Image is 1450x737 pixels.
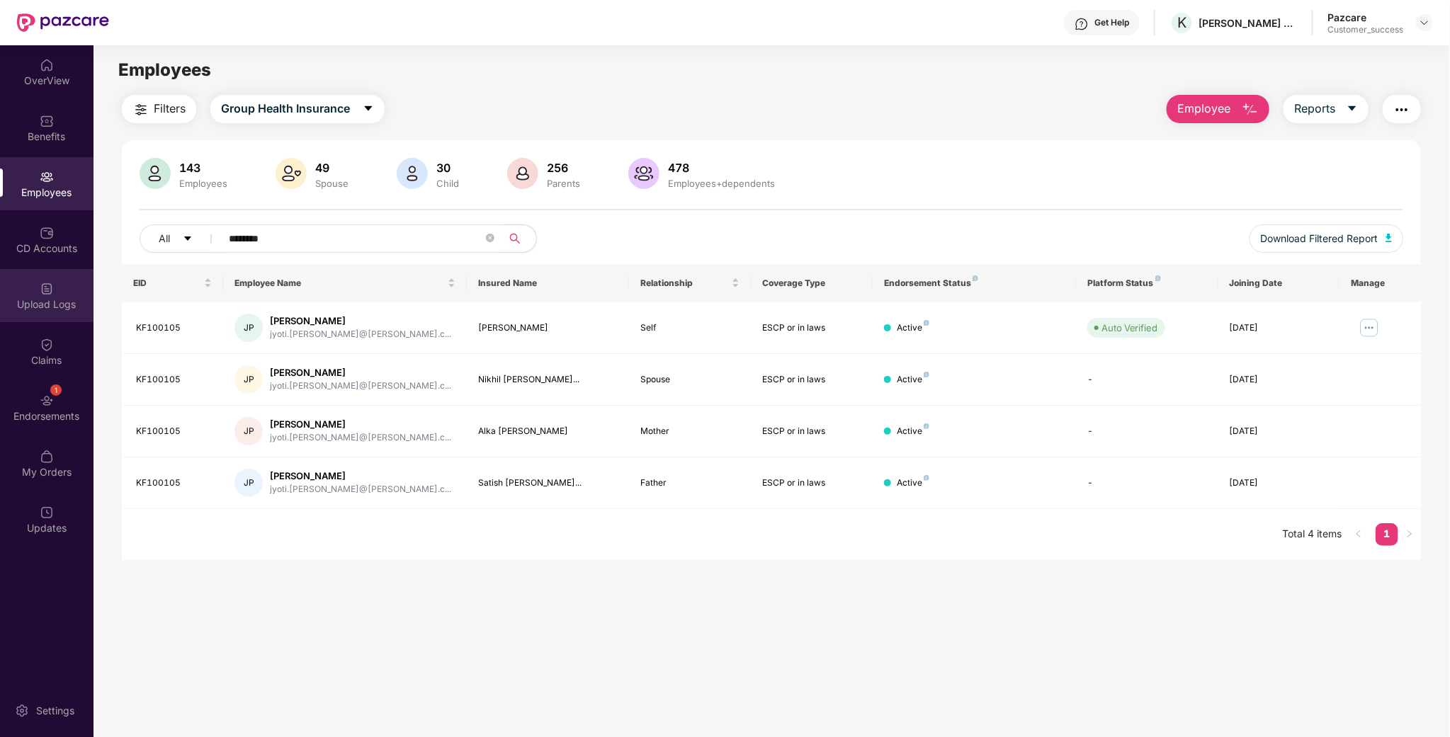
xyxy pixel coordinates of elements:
div: 478 [665,161,778,175]
div: Nikhil [PERSON_NAME]... [478,373,618,387]
span: K [1177,14,1186,31]
div: Platform Status [1087,278,1207,289]
img: svg+xml;base64,PHN2ZyB4bWxucz0iaHR0cDovL3d3dy53My5vcmcvMjAwMC9zdmciIHhtbG5zOnhsaW5rPSJodHRwOi8vd3... [507,158,538,189]
span: Filters [154,100,186,118]
div: KF100105 [136,425,212,438]
img: svg+xml;base64,PHN2ZyB4bWxucz0iaHR0cDovL3d3dy53My5vcmcvMjAwMC9zdmciIHhtbG5zOnhsaW5rPSJodHRwOi8vd3... [140,158,171,189]
span: caret-down [183,234,193,245]
div: JP [234,314,263,342]
img: svg+xml;base64,PHN2ZyBpZD0iU2V0dGluZy0yMHgyMCIgeG1sbnM9Imh0dHA6Ly93d3cudzMub3JnLzIwMDAvc3ZnIiB3aW... [15,704,29,718]
div: Active [897,425,929,438]
div: [PERSON_NAME] [270,418,451,431]
img: svg+xml;base64,PHN2ZyBpZD0iVXBkYXRlZCIgeG1sbnM9Imh0dHA6Ly93d3cudzMub3JnLzIwMDAvc3ZnIiB3aWR0aD0iMj... [40,505,54,520]
img: svg+xml;base64,PHN2ZyBpZD0iQmVuZWZpdHMiIHhtbG5zPSJodHRwOi8vd3d3LnczLm9yZy8yMDAwL3N2ZyIgd2lkdGg9Ij... [40,114,54,128]
img: svg+xml;base64,PHN2ZyBpZD0iVXBsb2FkX0xvZ3MiIGRhdGEtbmFtZT0iVXBsb2FkIExvZ3MiIHhtbG5zPSJodHRwOi8vd3... [40,282,54,296]
span: close-circle [486,234,494,242]
div: Get Help [1094,17,1129,28]
div: [DATE] [1230,321,1329,335]
div: Parents [544,178,583,189]
span: Relationship [640,278,729,289]
span: Download Filtered Report [1261,231,1378,246]
div: KF100105 [136,476,212,490]
li: Total 4 items [1282,523,1342,546]
div: Active [897,321,929,335]
div: JP [234,417,263,445]
span: caret-down [363,103,374,115]
div: 256 [544,161,583,175]
div: [PERSON_NAME] [270,314,451,328]
button: Reportscaret-down [1284,95,1369,123]
img: svg+xml;base64,PHN2ZyB4bWxucz0iaHR0cDovL3d3dy53My5vcmcvMjAwMC9zdmciIHhtbG5zOnhsaW5rPSJodHRwOi8vd3... [1386,234,1393,242]
img: svg+xml;base64,PHN2ZyB4bWxucz0iaHR0cDovL3d3dy53My5vcmcvMjAwMC9zdmciIHhtbG5zOnhsaW5rPSJodHRwOi8vd3... [397,158,428,189]
button: Allcaret-down [140,224,226,253]
img: svg+xml;base64,PHN2ZyB4bWxucz0iaHR0cDovL3d3dy53My5vcmcvMjAwMC9zdmciIHdpZHRoPSI4IiBoZWlnaHQ9IjgiIH... [924,475,929,481]
img: svg+xml;base64,PHN2ZyB4bWxucz0iaHR0cDovL3d3dy53My5vcmcvMjAwMC9zdmciIHdpZHRoPSI4IiBoZWlnaHQ9IjgiIH... [1155,275,1161,281]
img: manageButton [1358,316,1381,339]
div: 30 [434,161,462,175]
div: Settings [32,704,79,718]
img: svg+xml;base64,PHN2ZyBpZD0iRHJvcGRvd24tMzJ4MzIiIHhtbG5zPSJodHRwOi8vd3d3LnczLm9yZy8yMDAwL3N2ZyIgd2... [1419,17,1430,28]
a: 1 [1376,523,1398,544]
div: 143 [176,161,230,175]
div: jyoti.[PERSON_NAME]@[PERSON_NAME].c... [270,328,451,341]
div: Self [640,321,740,335]
th: Coverage Type [751,264,873,302]
div: ESCP or in laws [762,373,861,387]
div: 1 [50,384,62,396]
img: svg+xml;base64,PHN2ZyBpZD0iRW5kb3JzZW1lbnRzIiB4bWxucz0iaHR0cDovL3d3dy53My5vcmcvMjAwMC9zdmciIHdpZH... [40,394,54,408]
img: svg+xml;base64,PHN2ZyB4bWxucz0iaHR0cDovL3d3dy53My5vcmcvMjAwMC9zdmciIHdpZHRoPSI4IiBoZWlnaHQ9IjgiIH... [924,423,929,429]
div: Mother [640,425,740,438]
div: ESCP or in laws [762,321,861,335]
img: svg+xml;base64,PHN2ZyB4bWxucz0iaHR0cDovL3d3dy53My5vcmcvMjAwMC9zdmciIHhtbG5zOnhsaW5rPSJodHRwOi8vd3... [276,158,307,189]
div: Employees+dependents [665,178,778,189]
div: 49 [312,161,351,175]
td: - [1076,406,1218,457]
button: search [502,224,537,253]
div: ESCP or in laws [762,425,861,438]
div: jyoti.[PERSON_NAME]@[PERSON_NAME].c... [270,431,451,445]
div: JP [234,365,263,394]
span: search [502,233,529,244]
div: Active [897,373,929,387]
div: [DATE] [1230,476,1329,490]
img: svg+xml;base64,PHN2ZyB4bWxucz0iaHR0cDovL3d3dy53My5vcmcvMjAwMC9zdmciIHdpZHRoPSI4IiBoZWlnaHQ9IjgiIH... [924,372,929,377]
span: left [1354,530,1363,538]
th: Manage [1339,264,1421,302]
span: Employee [1177,100,1230,118]
span: right [1405,530,1414,538]
div: jyoti.[PERSON_NAME]@[PERSON_NAME].c... [270,379,451,393]
img: svg+xml;base64,PHN2ZyB4bWxucz0iaHR0cDovL3d3dy53My5vcmcvMjAwMC9zdmciIHdpZHRoPSI4IiBoZWlnaHQ9IjgiIH... [924,320,929,326]
div: Pazcare [1327,11,1403,24]
span: close-circle [486,232,494,246]
th: Employee Name [223,264,467,302]
th: Joining Date [1218,264,1340,302]
img: svg+xml;base64,PHN2ZyBpZD0iSG9tZSIgeG1sbnM9Imh0dHA6Ly93d3cudzMub3JnLzIwMDAvc3ZnIiB3aWR0aD0iMjAiIG... [40,58,54,72]
span: All [159,231,170,246]
img: svg+xml;base64,PHN2ZyB4bWxucz0iaHR0cDovL3d3dy53My5vcmcvMjAwMC9zdmciIHhtbG5zOnhsaW5rPSJodHRwOi8vd3... [1242,101,1259,118]
span: caret-down [1347,103,1358,115]
div: Customer_success [1327,24,1403,35]
img: svg+xml;base64,PHN2ZyBpZD0iQ2xhaW0iIHhtbG5zPSJodHRwOi8vd3d3LnczLm9yZy8yMDAwL3N2ZyIgd2lkdGg9IjIwIi... [40,338,54,352]
span: Reports [1294,100,1335,118]
th: Insured Name [467,264,629,302]
button: left [1347,523,1370,546]
img: svg+xml;base64,PHN2ZyBpZD0iQ0RfQWNjb3VudHMiIGRhdGEtbmFtZT0iQ0QgQWNjb3VudHMiIHhtbG5zPSJodHRwOi8vd3... [40,226,54,240]
span: EID [133,278,201,289]
button: right [1398,523,1421,546]
span: Group Health Insurance [221,100,350,118]
button: Download Filtered Report [1250,224,1404,253]
li: Previous Page [1347,523,1370,546]
div: KF100105 [136,321,212,335]
div: Satish [PERSON_NAME]... [478,476,618,490]
div: [PERSON_NAME] FINANCE PRIVATE LIMITED [1199,16,1298,30]
img: svg+xml;base64,PHN2ZyBpZD0iRW1wbG95ZWVzIiB4bWxucz0iaHR0cDovL3d3dy53My5vcmcvMjAwMC9zdmciIHdpZHRoPS... [40,170,54,184]
div: Father [640,476,740,490]
div: Active [897,476,929,490]
div: Child [434,178,462,189]
div: JP [234,469,263,497]
th: Relationship [629,264,751,302]
img: svg+xml;base64,PHN2ZyBpZD0iSGVscC0zMngzMiIgeG1sbnM9Imh0dHA6Ly93d3cudzMub3JnLzIwMDAvc3ZnIiB3aWR0aD... [1075,17,1089,31]
div: [PERSON_NAME] [478,321,618,335]
td: - [1076,457,1218,509]
span: Employee Name [234,278,445,289]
